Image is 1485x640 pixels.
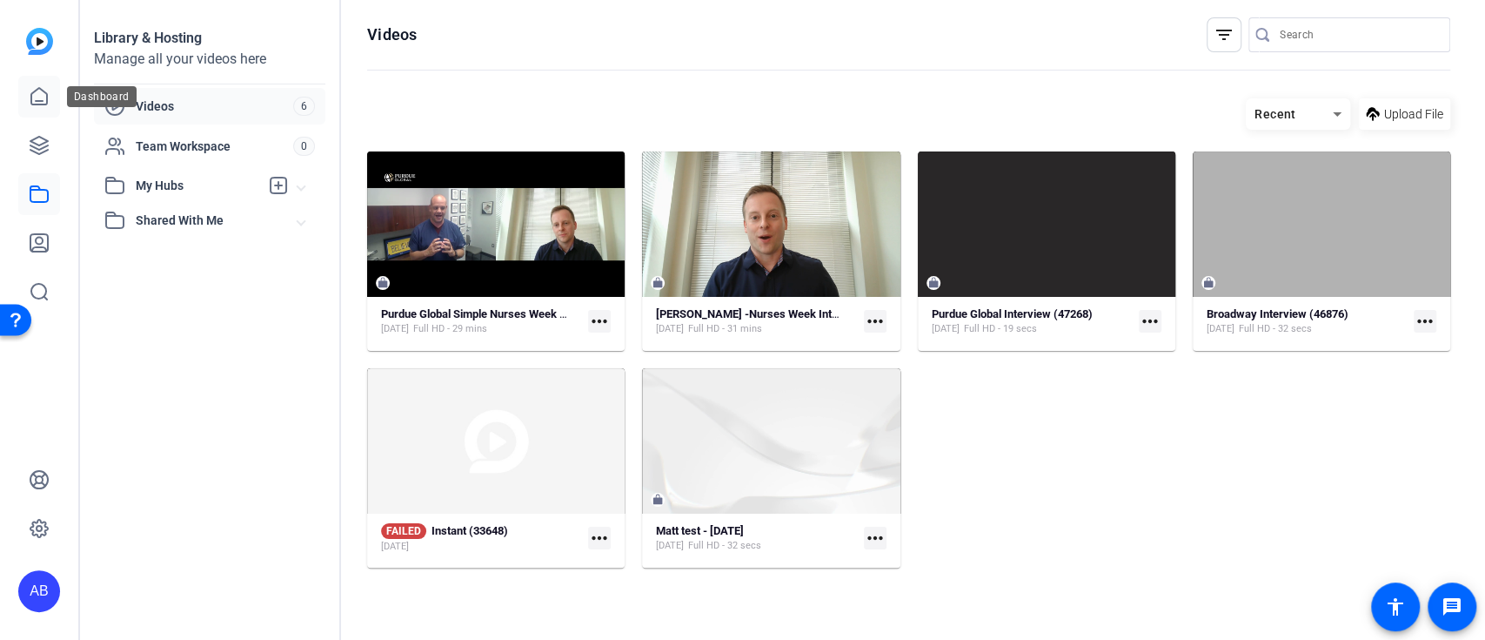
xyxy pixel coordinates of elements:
[431,524,508,537] strong: Instant (33648)
[656,307,856,336] a: [PERSON_NAME] -Nurses Week Interview-1746026866000-webcam[DATE]Full HD - 31 mins
[18,570,60,612] div: AB
[688,539,761,553] span: Full HD - 32 secs
[381,307,581,336] a: Purdue Global Simple Nurses Week interview combined file[DATE]Full HD - 29 mins
[864,527,886,549] mat-icon: more_horiz
[656,524,856,553] a: Matt test - [DATE][DATE]Full HD - 32 secs
[1207,307,1348,320] strong: Broadway Interview (46876)
[381,523,426,539] span: FAILED
[1280,24,1436,45] input: Search
[94,168,325,203] mat-expansion-panel-header: My Hubs
[136,98,293,115] span: Videos
[367,24,417,45] h1: Videos
[293,137,315,156] span: 0
[1442,596,1462,617] mat-icon: message
[1139,310,1161,333] mat-icon: more_horiz
[656,524,744,537] strong: Matt test - [DATE]
[964,322,1037,336] span: Full HD - 19 secs
[413,322,487,336] span: Full HD - 29 mins
[864,310,886,333] mat-icon: more_horiz
[1385,596,1406,617] mat-icon: accessibility
[1239,322,1312,336] span: Full HD - 32 secs
[94,28,325,49] div: Library & Hosting
[688,322,762,336] span: Full HD - 31 mins
[656,307,996,320] strong: [PERSON_NAME] -Nurses Week Interview-1746026866000-webcam
[381,322,409,336] span: [DATE]
[588,527,611,549] mat-icon: more_horiz
[932,307,1132,336] a: Purdue Global Interview (47268)[DATE]Full HD - 19 secs
[136,138,293,155] span: Team Workspace
[1207,322,1234,336] span: [DATE]
[932,322,960,336] span: [DATE]
[381,523,581,554] a: FAILEDInstant (33648)[DATE]
[94,203,325,238] mat-expansion-panel-header: Shared With Me
[1254,107,1296,121] span: Recent
[1414,310,1436,333] mat-icon: more_horiz
[656,322,684,336] span: [DATE]
[588,310,611,333] mat-icon: more_horiz
[1207,307,1407,336] a: Broadway Interview (46876)[DATE]Full HD - 32 secs
[656,539,684,553] span: [DATE]
[1384,105,1443,124] span: Upload File
[67,86,137,107] div: Dashboard
[381,540,409,554] span: [DATE]
[1359,98,1450,130] button: Upload File
[932,307,1093,320] strong: Purdue Global Interview (47268)
[26,28,53,55] img: blue-gradient.svg
[136,212,298,230] span: Shared With Me
[136,177,259,195] span: My Hubs
[94,49,325,70] div: Manage all your videos here
[1214,24,1234,45] mat-icon: filter_list
[293,97,315,116] span: 6
[381,307,675,320] strong: Purdue Global Simple Nurses Week interview combined file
